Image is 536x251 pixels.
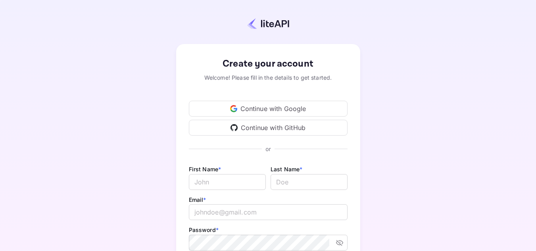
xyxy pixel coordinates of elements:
[271,166,303,172] label: Last Name
[189,204,348,220] input: johndoe@gmail.com
[189,226,219,233] label: Password
[189,57,348,71] div: Create your account
[189,120,348,136] div: Continue with GitHub
[332,236,347,250] button: toggle password visibility
[247,18,289,29] img: liteapi
[189,101,348,117] div: Continue with Google
[189,196,206,203] label: Email
[189,166,221,172] label: First Name
[271,174,348,190] input: Doe
[189,174,266,190] input: John
[189,73,348,82] div: Welcome! Please fill in the details to get started.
